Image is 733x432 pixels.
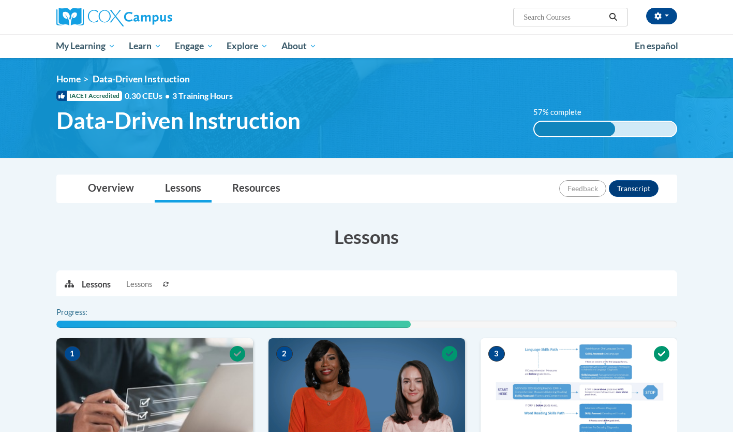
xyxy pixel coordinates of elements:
[276,346,293,362] span: 2
[126,279,152,290] span: Lessons
[227,40,268,52] span: Explore
[165,91,170,100] span: •
[522,11,605,23] input: Search Courses
[78,175,144,203] a: Overview
[50,34,123,58] a: My Learning
[605,11,621,23] button: Search
[275,34,323,58] a: About
[64,346,81,362] span: 1
[281,40,317,52] span: About
[122,34,168,58] a: Learn
[646,8,677,24] button: Account Settings
[533,107,593,118] label: 57% complete
[82,279,111,290] p: Lessons
[175,40,214,52] span: Engage
[93,74,190,84] span: Data-Driven Instruction
[222,175,291,203] a: Resources
[609,180,659,197] button: Transcript
[172,91,233,100] span: 3 Training Hours
[559,180,606,197] button: Feedback
[56,107,301,134] span: Data-Driven Instruction
[534,122,615,136] div: 57% complete
[56,74,81,84] a: Home
[56,91,122,101] span: IACET Accredited
[56,40,115,52] span: My Learning
[125,90,172,102] span: 0.30 CEUs
[56,8,253,26] a: Cox Campus
[56,224,677,250] h3: Lessons
[56,8,172,26] img: Cox Campus
[129,40,161,52] span: Learn
[41,34,693,58] div: Main menu
[635,40,678,51] span: En español
[155,175,212,203] a: Lessons
[56,307,116,318] label: Progress:
[168,34,220,58] a: Engage
[488,346,505,362] span: 3
[220,34,275,58] a: Explore
[628,35,685,57] a: En español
